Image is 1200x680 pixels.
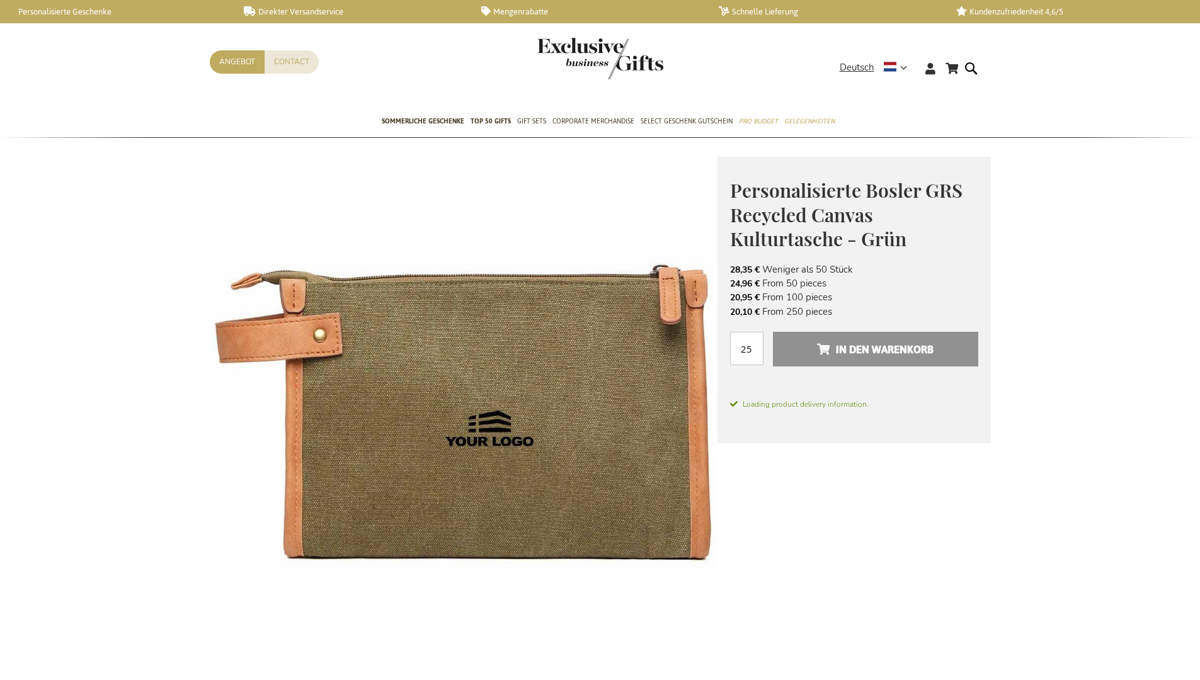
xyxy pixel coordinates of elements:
a: Personalisierte Geschenke [6,6,224,17]
li: From 100 pieces [730,290,978,304]
a: Pro Budget [739,106,778,138]
span: Personalisierte Bosler GRS Recycled Canvas Kulturtasche - Grün [730,178,963,251]
span: Deutsch [840,60,874,75]
a: Gelegenheiten [784,106,835,138]
a: Kundenzufriedenheit 4,6/5 [956,6,1174,17]
span: Select Geschenk Gutschein [641,115,733,128]
span: Loading product delivery information. [730,399,978,410]
a: Schnelle Lieferung [719,6,936,17]
span: Gelegenheiten [784,115,835,128]
a: Contact [265,50,319,74]
span: Pro Budget [739,115,778,128]
a: Direkter Versandservice [244,6,461,17]
a: Mengenrabatte [481,6,699,17]
a: store logo [537,38,600,79]
a: TOP 50 Gifts [471,106,511,138]
span: Sommerliche geschenke [382,115,464,128]
span: 24,96 € [730,278,760,290]
img: Exclusive Business gifts logo [537,38,663,79]
a: Corporate Merchandise [552,106,634,138]
span: 20,10 € [730,306,760,318]
input: Menge [730,332,763,365]
a: Gift Sets [517,106,546,138]
img: Personalised Bosler GRS Recycled Canvas Toiletry Bag - Green [210,157,717,664]
span: 20,95 € [730,292,760,303]
span: 28,35 € [730,264,760,276]
a: Angebot [210,50,265,74]
a: Select Geschenk Gutschein [641,106,733,138]
span: Corporate Merchandise [552,115,634,128]
a: Sommerliche geschenke [382,106,464,138]
span: Gift Sets [517,115,546,128]
li: From 250 pieces [730,305,978,319]
li: Weniger als 50 Stück [730,263,978,276]
span: TOP 50 Gifts [471,115,511,128]
li: From 50 pieces [730,276,978,290]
